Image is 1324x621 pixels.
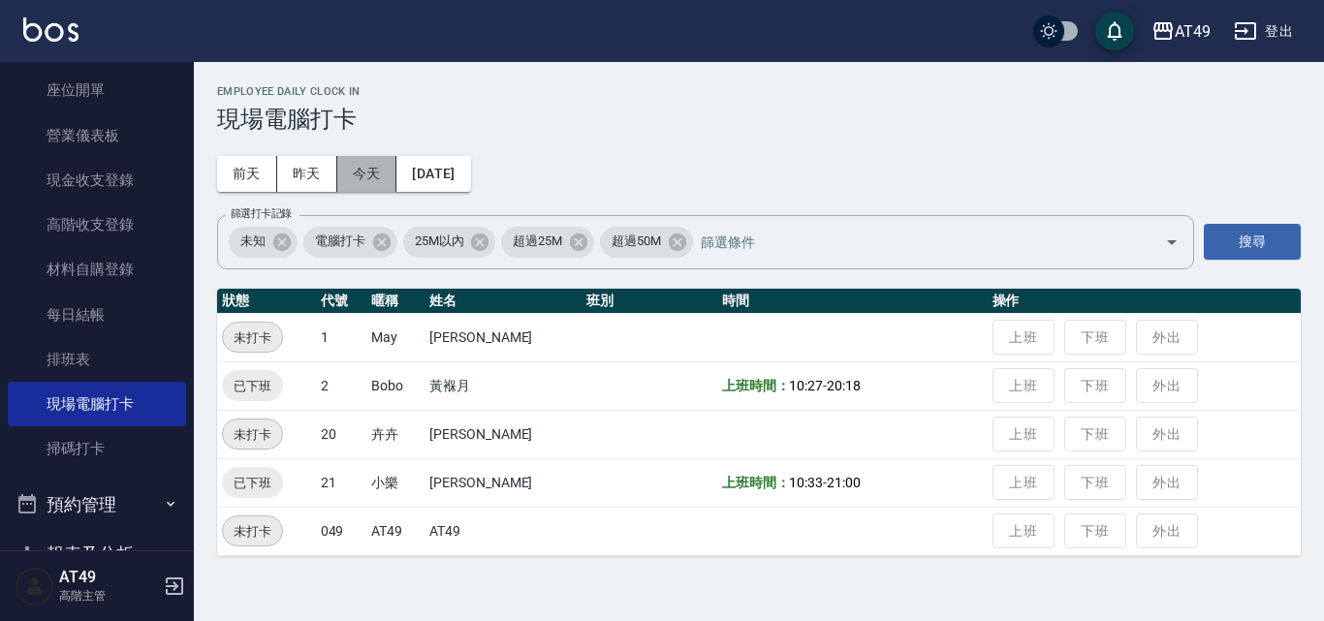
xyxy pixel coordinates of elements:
[316,313,367,361] td: 1
[717,289,988,314] th: 時間
[827,378,861,393] span: 20:18
[403,232,476,251] span: 25M以內
[223,424,282,445] span: 未打卡
[59,587,158,605] p: 高階主管
[303,232,377,251] span: 電腦打卡
[1156,227,1187,258] button: Open
[827,475,861,490] span: 21:00
[425,289,582,314] th: 姓名
[59,568,158,587] h5: AT49
[229,232,277,251] span: 未知
[316,458,367,507] td: 21
[600,232,673,251] span: 超過50M
[501,232,574,251] span: 超過25M
[277,156,337,192] button: 昨天
[425,361,582,410] td: 黃褓月
[425,313,582,361] td: [PERSON_NAME]
[222,473,283,493] span: 已下班
[988,289,1301,314] th: 操作
[316,289,367,314] th: 代號
[316,507,367,555] td: 049
[366,410,425,458] td: 卉卉
[1204,224,1301,260] button: 搜尋
[366,289,425,314] th: 暱稱
[722,475,790,490] b: 上班時間：
[696,225,1131,259] input: 篩選條件
[231,206,292,221] label: 篩選打卡記錄
[396,156,470,192] button: [DATE]
[217,156,277,192] button: 前天
[229,227,298,258] div: 未知
[8,480,186,530] button: 預約管理
[8,426,186,471] a: 掃碼打卡
[1175,19,1211,44] div: AT49
[600,227,693,258] div: 超過50M
[366,313,425,361] td: May
[425,458,582,507] td: [PERSON_NAME]
[366,507,425,555] td: AT49
[23,17,79,42] img: Logo
[366,458,425,507] td: 小樂
[8,113,186,158] a: 營業儀表板
[303,227,397,258] div: 電腦打卡
[8,337,186,382] a: 排班表
[8,293,186,337] a: 每日結帳
[8,529,186,579] button: 報表及分析
[582,289,716,314] th: 班別
[217,85,1301,98] h2: Employee Daily Clock In
[223,521,282,542] span: 未打卡
[717,458,988,507] td: -
[8,158,186,202] a: 現金收支登錄
[1095,12,1134,50] button: save
[8,247,186,292] a: 材料自購登錄
[316,361,367,410] td: 2
[316,410,367,458] td: 20
[16,567,54,605] img: Person
[8,68,186,112] a: 座位開單
[217,106,1301,133] h3: 現場電腦打卡
[366,361,425,410] td: Bobo
[425,507,582,555] td: AT49
[717,361,988,410] td: -
[223,327,282,348] span: 未打卡
[789,475,823,490] span: 10:33
[8,382,186,426] a: 現場電腦打卡
[403,227,496,258] div: 25M以內
[8,202,186,247] a: 高階收支登錄
[425,410,582,458] td: [PERSON_NAME]
[222,376,283,396] span: 已下班
[337,156,397,192] button: 今天
[501,227,594,258] div: 超過25M
[789,378,823,393] span: 10:27
[217,289,316,314] th: 狀態
[722,378,790,393] b: 上班時間：
[1144,12,1218,51] button: AT49
[1226,14,1301,49] button: 登出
